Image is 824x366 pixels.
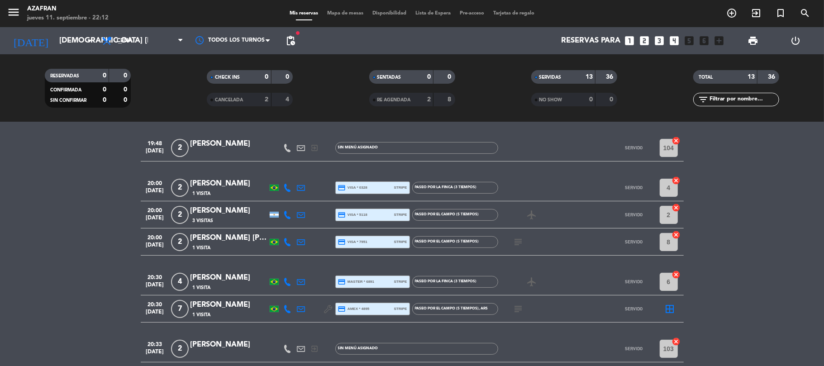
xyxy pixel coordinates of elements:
button: SERVIDO [611,233,657,251]
i: exit_to_app [311,345,319,353]
span: Sin menú asignado [338,146,378,149]
span: 20:00 [144,232,167,242]
i: exit_to_app [751,8,762,19]
span: 4 [171,273,189,291]
strong: 0 [589,96,593,103]
span: 7 [171,300,189,318]
i: looks_6 [699,35,710,47]
strong: 2 [265,96,269,103]
span: Mis reservas [285,11,323,16]
i: subject [513,304,524,314]
span: SERVIDO [625,212,643,217]
span: 2 [171,179,189,197]
i: subject [513,237,524,247]
i: looks_3 [654,35,666,47]
i: looks_one [624,35,636,47]
i: arrow_drop_down [84,35,95,46]
i: looks_5 [684,35,695,47]
strong: 0 [286,74,291,80]
button: menu [7,5,20,22]
i: add_circle_outline [726,8,737,19]
span: SERVIDO [625,346,643,351]
span: stripe [394,306,407,312]
div: [PERSON_NAME] [191,178,267,190]
input: Filtrar por nombre... [709,95,779,105]
strong: 2 [427,96,431,103]
span: 2 [171,340,189,358]
i: cancel [672,270,681,279]
span: 1 Visita [193,190,211,197]
span: stripe [394,185,407,190]
span: SERVIDO [625,279,643,284]
span: SIN CONFIRMAR [50,98,86,103]
span: TOTAL [699,75,713,80]
strong: 0 [265,74,269,80]
span: print [748,35,758,46]
span: Disponibilidad [368,11,411,16]
span: amex * 4895 [338,305,370,313]
button: SERVIDO [611,273,657,291]
strong: 0 [124,72,129,79]
span: [DATE] [144,148,167,158]
div: Azafran [27,5,109,14]
i: [DATE] [7,31,55,51]
i: airplanemode_active [527,276,538,287]
span: 20:33 [144,338,167,349]
i: turned_in_not [775,8,786,19]
strong: 0 [103,72,106,79]
span: Tarjetas de regalo [489,11,539,16]
i: menu [7,5,20,19]
span: Paseo por el campo (5 tiempos) [415,307,488,310]
span: pending_actions [285,35,296,46]
span: NO SHOW [539,98,562,102]
span: 20:30 [144,271,167,282]
span: stripe [394,279,407,285]
i: looks_4 [669,35,681,47]
strong: 0 [103,97,106,103]
span: Sin menú asignado [338,347,378,350]
span: Lista de Espera [411,11,455,16]
strong: 0 [103,86,106,93]
span: CANCELADA [215,98,243,102]
span: [DATE] [144,309,167,319]
span: Mapa de mesas [323,11,368,16]
strong: 0 [124,97,129,103]
div: [PERSON_NAME] [191,272,267,284]
span: [DATE] [144,242,167,252]
span: 19:48 [144,138,167,148]
button: SERVIDO [611,340,657,358]
i: looks_two [639,35,651,47]
strong: 36 [606,74,615,80]
button: SERVIDO [611,139,657,157]
div: [PERSON_NAME] [PERSON_NAME] e [PERSON_NAME] [191,232,267,244]
i: credit_card [338,184,346,192]
span: [DATE] [144,282,167,292]
div: [PERSON_NAME] [191,339,267,351]
div: jueves 11. septiembre - 22:12 [27,14,109,23]
span: Paseo por el campo (5 tiempos) [415,240,479,243]
span: 1 Visita [193,311,211,318]
div: [PERSON_NAME] [191,138,267,150]
i: filter_list [698,94,709,105]
span: RE AGENDADA [377,98,411,102]
strong: 0 [610,96,615,103]
button: SERVIDO [611,206,657,224]
span: 20:30 [144,299,167,309]
span: Paseo por la finca (3 tiempos) [415,185,477,189]
span: visa * 5118 [338,211,367,219]
i: credit_card [338,305,346,313]
i: credit_card [338,278,346,286]
i: cancel [672,136,681,145]
span: visa * 7951 [338,238,367,246]
i: add_box [714,35,725,47]
i: credit_card [338,211,346,219]
button: SERVIDO [611,179,657,197]
strong: 0 [427,74,431,80]
span: SERVIDO [625,145,643,150]
div: LOG OUT [774,27,817,54]
strong: 4 [286,96,291,103]
span: SERVIDO [625,239,643,244]
span: 1 Visita [193,284,211,291]
span: [DATE] [144,215,167,225]
span: 3 Visitas [193,217,214,224]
